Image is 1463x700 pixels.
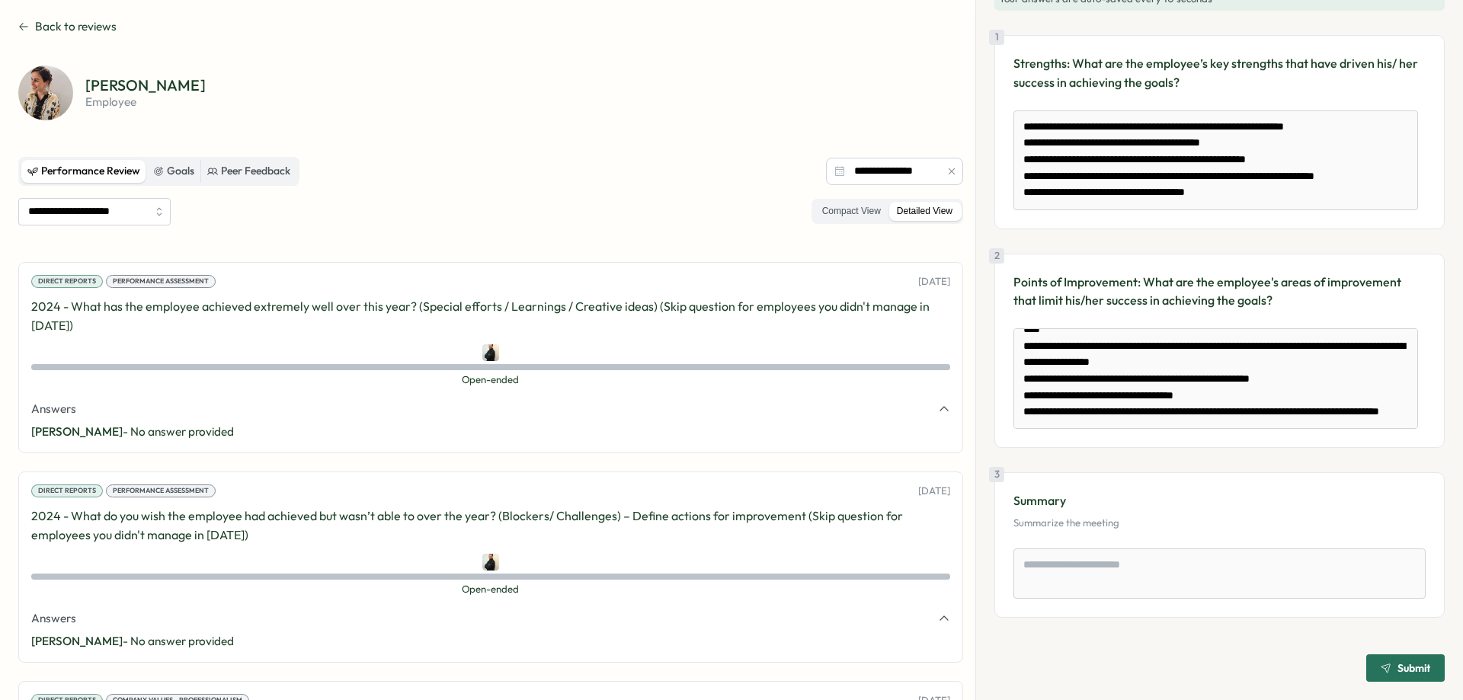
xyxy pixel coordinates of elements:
button: Back to reviews [18,18,117,35]
span: Submit [1397,663,1430,673]
p: 2024 - What has the employee achieved extremely well over this year? (Special efforts / Learnings... [31,297,950,335]
span: [PERSON_NAME] [31,424,123,439]
p: - No answer provided [31,633,950,650]
div: Direct Reports [31,275,103,289]
p: Summary [1013,491,1426,510]
p: Summarize the meeting [1013,516,1426,530]
p: [PERSON_NAME] [85,78,206,93]
label: Detailed View [889,202,960,221]
div: Direct Reports [31,484,103,498]
img: Jonathan Hauptmann [482,344,499,361]
div: 3 [989,467,1004,482]
p: - No answer provided [31,424,950,440]
div: Performance Review [27,163,140,180]
span: Open-ended [31,373,950,387]
p: Strengths: What are the employee’s key strengths that have driven his/ her success in achieving t... [1013,54,1426,92]
span: Answers [31,401,76,417]
span: [PERSON_NAME] [31,634,123,648]
div: 2 [989,248,1004,264]
span: Back to reviews [35,18,117,35]
div: Goals [153,163,194,180]
div: 1 [989,30,1004,45]
div: Performance Assessment [106,484,216,498]
button: Submit [1366,654,1445,682]
span: Answers [31,610,76,627]
img: Jonathan Hauptmann [482,554,499,571]
p: 2024 - What do you wish the employee had achieved but wasn’t able to over the year? (Blockers/ Ch... [31,507,950,545]
img: Ronit Belous [18,66,73,120]
p: [DATE] [918,484,950,498]
p: [DATE] [918,275,950,289]
button: Answers [31,610,950,627]
button: Answers [31,401,950,417]
div: Peer Feedback [207,163,290,180]
div: Performance Assessment [106,275,216,289]
p: employee [85,96,206,107]
span: Open-ended [31,583,950,596]
label: Compact View [815,202,888,221]
p: Points of Improvement: What are the employee's areas of improvement that limit his/her success in... [1013,273,1426,311]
